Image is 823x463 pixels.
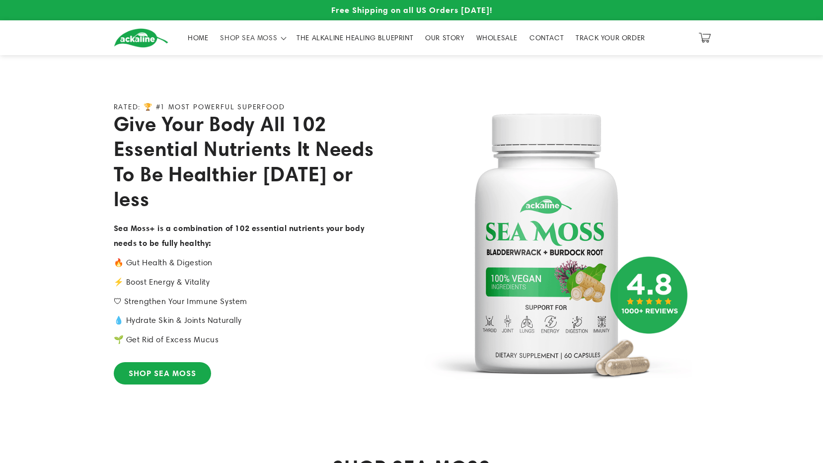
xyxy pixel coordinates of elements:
img: Ackaline [114,28,168,48]
p: RATED: 🏆 #1 MOST POWERFUL SUPERFOOD [114,103,285,111]
span: THE ALKALINE HEALING BLUEPRINT [297,33,413,42]
p: 💧 Hydrate Skin & Joints Naturally [114,313,377,328]
p: 🔥 Gut Health & Digestion [114,256,377,270]
a: OUR STORY [419,27,470,48]
a: SHOP SEA MOSS [114,362,211,385]
span: HOME [188,33,208,42]
h2: Give Your Body All 102 Essential Nutrients It Needs To Be Healthier [DATE] or less [114,111,377,212]
p: 🌱 Get Rid of Excess Mucus [114,333,377,347]
span: SHOP SEA MOSS [220,33,277,42]
strong: Sea Moss+ is a combination of 102 essential nutrients your body needs to be fully healthy: [114,223,365,248]
summary: SHOP SEA MOSS [214,27,291,48]
p: 🛡 Strengthen Your Immune System [114,295,377,309]
span: TRACK YOUR ORDER [576,33,645,42]
a: THE ALKALINE HEALING BLUEPRINT [291,27,419,48]
a: TRACK YOUR ORDER [570,27,651,48]
span: OUR STORY [425,33,464,42]
a: CONTACT [524,27,570,48]
span: CONTACT [529,33,564,42]
p: ⚡️ Boost Energy & Vitality [114,275,377,290]
a: HOME [182,27,214,48]
a: WHOLESALE [470,27,524,48]
span: WHOLESALE [476,33,518,42]
span: Free Shipping on all US Orders [DATE]! [331,5,492,15]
